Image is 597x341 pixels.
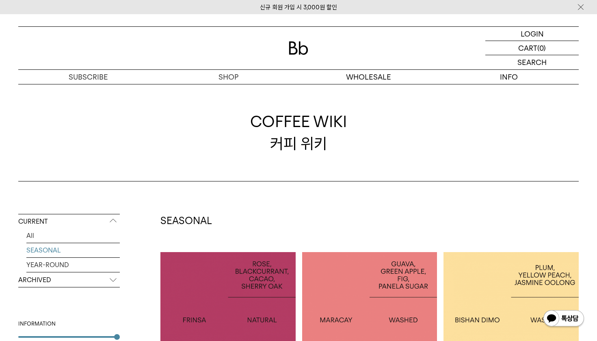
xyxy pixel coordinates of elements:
h2: SEASONAL [160,214,579,228]
a: All [26,229,120,243]
p: (0) [537,41,546,55]
p: ARCHIVED [18,273,120,287]
a: 신규 회원 가입 시 3,000원 할인 [260,4,337,11]
p: INFO [439,70,579,84]
img: 로고 [289,41,308,55]
a: SUBSCRIBE [18,70,158,84]
a: YEAR-ROUND [26,258,120,272]
div: 커피 위키 [250,111,347,154]
a: LOGIN [485,27,579,41]
p: CURRENT [18,214,120,229]
p: CART [518,41,537,55]
a: SHOP [158,70,298,84]
img: 카카오톡 채널 1:1 채팅 버튼 [543,309,585,329]
p: LOGIN [521,27,544,41]
span: COFFEE WIKI [250,111,347,132]
div: INFORMATION [18,320,120,328]
a: CART (0) [485,41,579,55]
a: SEASONAL [26,243,120,257]
p: WHOLESALE [298,70,439,84]
p: SEARCH [517,55,547,69]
